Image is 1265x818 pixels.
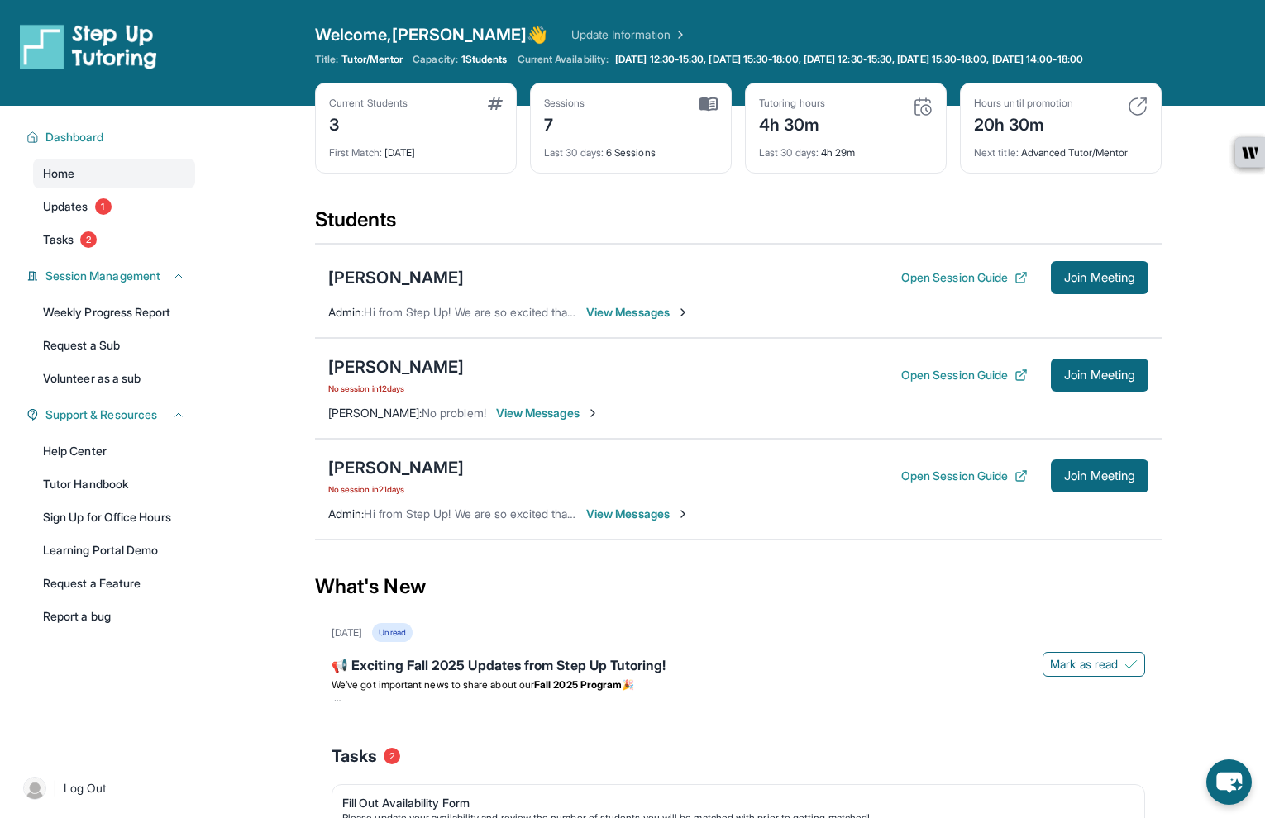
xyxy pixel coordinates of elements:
[332,655,1145,678] div: 📢 Exciting Fall 2025 Updates from Step Up Tutoring!
[496,405,599,421] span: View Messages
[33,469,195,499] a: Tutor Handbook
[571,26,687,43] a: Update Information
[328,355,464,378] div: [PERSON_NAME]
[1206,759,1252,805] button: chat-button
[33,602,195,631] a: Report a bug
[1064,273,1135,283] span: Join Meeting
[23,777,46,800] img: user-img
[95,198,112,215] span: 1
[328,382,464,395] span: No session in 12 days
[33,502,195,532] a: Sign Up for Office Hours
[1124,658,1138,671] img: Mark as read
[33,297,195,327] a: Weekly Progress Report
[671,26,687,43] img: Chevron Right
[461,53,508,66] span: 1 Students
[974,110,1073,136] div: 20h 30m
[586,407,599,420] img: Chevron-Right
[332,678,534,691] span: We’ve got important news to share about our
[17,770,195,806] a: |Log Out
[901,367,1028,383] button: Open Session Guide
[676,507,690,521] img: Chevron-Right
[33,225,195,254] a: Tasks2
[315,550,1162,623] div: What's New
[39,268,185,284] button: Session Management
[615,53,1083,66] span: [DATE] 12:30-15:30, [DATE] 15:30-18:00, [DATE] 12:30-15:30, [DATE] 15:30-18:00, [DATE] 14:00-18:00
[45,268,160,284] span: Session Management
[544,136,718,159] div: 6 Sessions
[1064,370,1135,380] span: Join Meeting
[759,110,825,136] div: 4h 30m
[80,231,97,248] span: 2
[699,97,718,112] img: card
[33,192,195,221] a: Updates1
[544,110,585,136] div: 7
[43,165,74,182] span: Home
[329,136,503,159] div: [DATE]
[1051,459,1148,492] button: Join Meeting
[33,159,195,188] a: Home
[328,483,464,496] span: No session in 21 days
[759,136,933,159] div: 4h 29m
[586,304,690,321] span: View Messages
[33,331,195,360] a: Request a Sub
[20,23,157,69] img: logo
[586,506,690,522] span: View Messages
[43,198,88,215] span: Updates
[759,146,819,159] span: Last 30 days :
[518,53,609,66] span: Current Availability:
[328,406,422,420] span: [PERSON_NAME] :
[1128,97,1148,117] img: card
[33,436,195,466] a: Help Center
[341,53,403,66] span: Tutor/Mentor
[53,778,57,798] span: |
[1043,652,1145,677] button: Mark as read
[901,468,1028,484] button: Open Session Guide
[901,269,1028,286] button: Open Session Guide
[329,110,408,136] div: 3
[974,146,1019,159] span: Next title :
[315,207,1162,243] div: Students
[315,53,338,66] span: Title:
[329,97,408,110] div: Current Students
[622,678,634,691] span: 🎉
[39,129,185,145] button: Dashboard
[332,626,362,640] div: [DATE]
[488,97,503,110] img: card
[913,97,933,117] img: card
[1051,261,1148,294] button: Join Meeting
[759,97,825,110] div: Tutoring hours
[328,305,364,319] span: Admin :
[328,506,364,521] span: Admin :
[1051,359,1148,392] button: Join Meeting
[332,744,377,768] span: Tasks
[328,456,464,479] div: [PERSON_NAME]
[544,146,604,159] span: Last 30 days :
[43,231,74,248] span: Tasks
[534,678,622,691] strong: Fall 2025 Program
[39,407,185,423] button: Support & Resources
[64,780,107,797] span: Log Out
[676,306,690,319] img: Chevron-Right
[413,53,458,66] span: Capacity:
[33,568,195,598] a: Request a Feature
[45,407,157,423] span: Support & Resources
[342,795,1121,811] div: Fill Out Availability Form
[422,406,486,420] span: No problem!
[974,97,1073,110] div: Hours until promotion
[544,97,585,110] div: Sessions
[384,748,400,764] span: 2
[315,23,548,46] span: Welcome, [PERSON_NAME] 👋
[1050,656,1118,673] span: Mark as read
[33,535,195,565] a: Learning Portal Demo
[329,146,382,159] span: First Match :
[33,364,195,393] a: Volunteer as a sub
[1064,471,1135,481] span: Join Meeting
[372,623,412,642] div: Unread
[45,129,104,145] span: Dashboard
[974,136,1148,159] div: Advanced Tutor/Mentor
[612,53,1086,66] a: [DATE] 12:30-15:30, [DATE] 15:30-18:00, [DATE] 12:30-15:30, [DATE] 15:30-18:00, [DATE] 14:00-18:00
[328,266,464,289] div: [PERSON_NAME]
